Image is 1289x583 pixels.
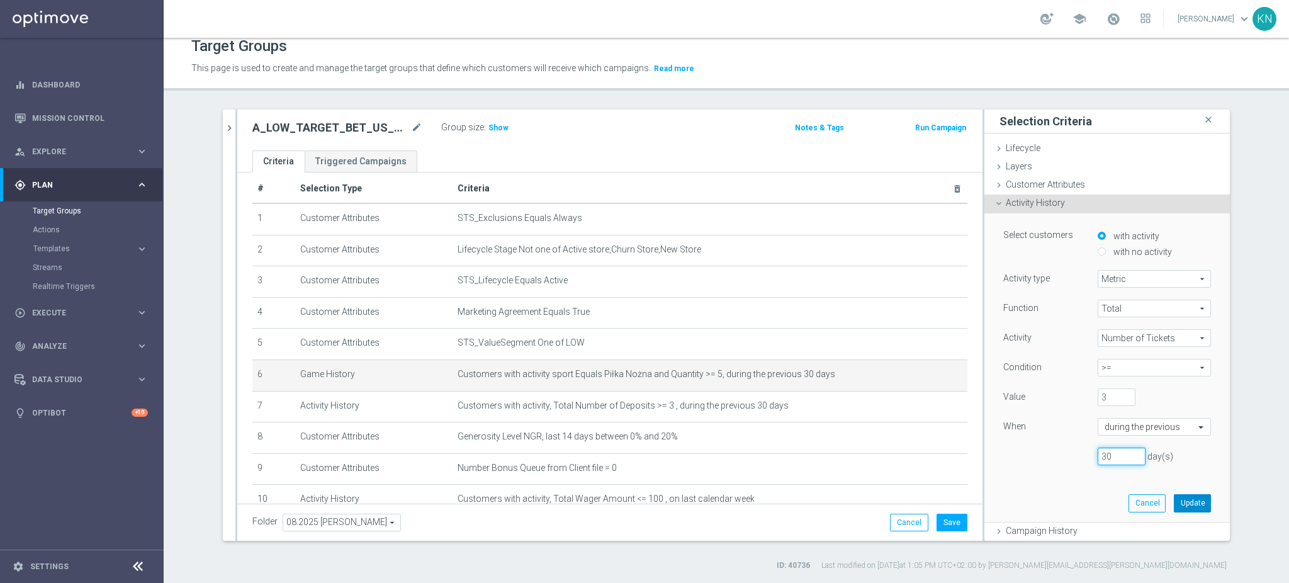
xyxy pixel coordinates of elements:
[33,281,131,291] a: Realtime Triggers
[458,400,789,411] span: Customers with activity, Total Number of Deposits >= 3 , during the previous 30 days
[1006,198,1065,208] span: Activity History
[305,150,417,173] a: Triggered Campaigns
[1237,12,1251,26] span: keyboard_arrow_down
[14,407,26,419] i: lightbulb
[295,297,453,329] td: Customer Attributes
[999,114,1092,128] h3: Selection Criteria
[890,514,928,531] button: Cancel
[14,113,149,123] button: Mission Control
[1174,494,1211,512] button: Update
[295,235,453,266] td: Customer Attributes
[252,391,295,422] td: 7
[14,341,136,352] div: Analyze
[1003,230,1073,240] lable: Select customers
[252,266,295,298] td: 3
[32,68,148,101] a: Dashboard
[1003,273,1050,284] label: Activity type
[252,120,408,135] h2: A_LOW_TARGET_BET_US_OPEN_250825
[295,453,453,485] td: Customer Attributes
[33,258,162,277] div: Streams
[132,409,148,417] div: +10
[1176,9,1252,28] a: [PERSON_NAME]keyboard_arrow_down
[13,561,24,572] i: settings
[33,277,162,296] div: Realtime Triggers
[136,307,148,319] i: keyboard_arrow_right
[14,408,149,418] button: lightbulb Optibot +10
[14,396,148,429] div: Optibot
[1003,332,1032,343] label: Activity
[32,309,136,317] span: Execute
[33,239,162,258] div: Templates
[136,179,148,191] i: keyboard_arrow_right
[14,307,26,319] i: play_circle_outline
[136,145,148,157] i: keyboard_arrow_right
[295,485,453,516] td: Activity History
[136,340,148,352] i: keyboard_arrow_right
[32,148,136,156] span: Explore
[252,203,295,235] td: 1
[1252,7,1276,31] div: KN
[1003,302,1039,314] label: Function
[33,206,131,216] a: Target Groups
[295,359,453,391] td: Game History
[14,341,149,351] button: track_changes Analyze keyboard_arrow_right
[1006,526,1078,536] span: Campaign History
[14,147,149,157] button: person_search Explore keyboard_arrow_right
[1006,143,1040,153] span: Lifecycle
[1006,179,1085,190] span: Customer Attributes
[32,181,136,189] span: Plan
[252,516,278,527] label: Folder
[14,179,136,191] div: Plan
[295,266,453,298] td: Customer Attributes
[458,275,568,286] span: STS_Lifecycle Equals Active
[14,374,136,385] div: Data Studio
[914,121,967,135] button: Run Campaign
[252,150,305,173] a: Criteria
[252,235,295,266] td: 2
[33,225,131,235] a: Actions
[1003,361,1042,373] label: Condition
[295,174,453,203] th: Selection Type
[458,463,617,473] span: Number Bonus Queue from Client file = 0
[33,201,162,220] div: Target Groups
[952,184,962,194] i: delete_forever
[14,308,149,318] button: play_circle_outline Execute keyboard_arrow_right
[32,396,132,429] a: Optibot
[14,307,136,319] div: Execute
[136,373,148,385] i: keyboard_arrow_right
[223,110,235,147] button: chevron_right
[14,80,149,90] button: equalizer Dashboard
[32,101,148,135] a: Mission Control
[458,213,582,224] span: STS_Exclusions Equals Always
[33,244,149,254] button: Templates keyboard_arrow_right
[33,245,136,252] div: Templates
[1098,418,1211,436] ng-select: during the previous
[295,203,453,235] td: Customer Attributes
[458,431,678,442] span: Generosity Level NGR, last 14 days between 0% and 20%
[458,183,490,193] span: Criteria
[14,375,149,385] button: Data Studio keyboard_arrow_right
[252,485,295,516] td: 10
[458,244,701,255] span: Lifecycle Stage Not one of Active store,Churn Store,New Store
[458,494,755,504] span: Customers with activity, Total Wager Amount <= 100 , on last calendar week
[441,122,484,133] label: Group size
[223,122,235,134] i: chevron_right
[295,329,453,360] td: Customer Attributes
[252,297,295,329] td: 4
[14,179,26,191] i: gps_fixed
[1147,451,1173,461] span: day(s)
[14,68,148,101] div: Dashboard
[458,307,590,317] span: Marketing Agreement Equals True
[252,329,295,360] td: 5
[1003,391,1025,402] label: Value
[14,79,26,91] i: equalizer
[488,123,509,132] span: Show
[30,563,69,570] a: Settings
